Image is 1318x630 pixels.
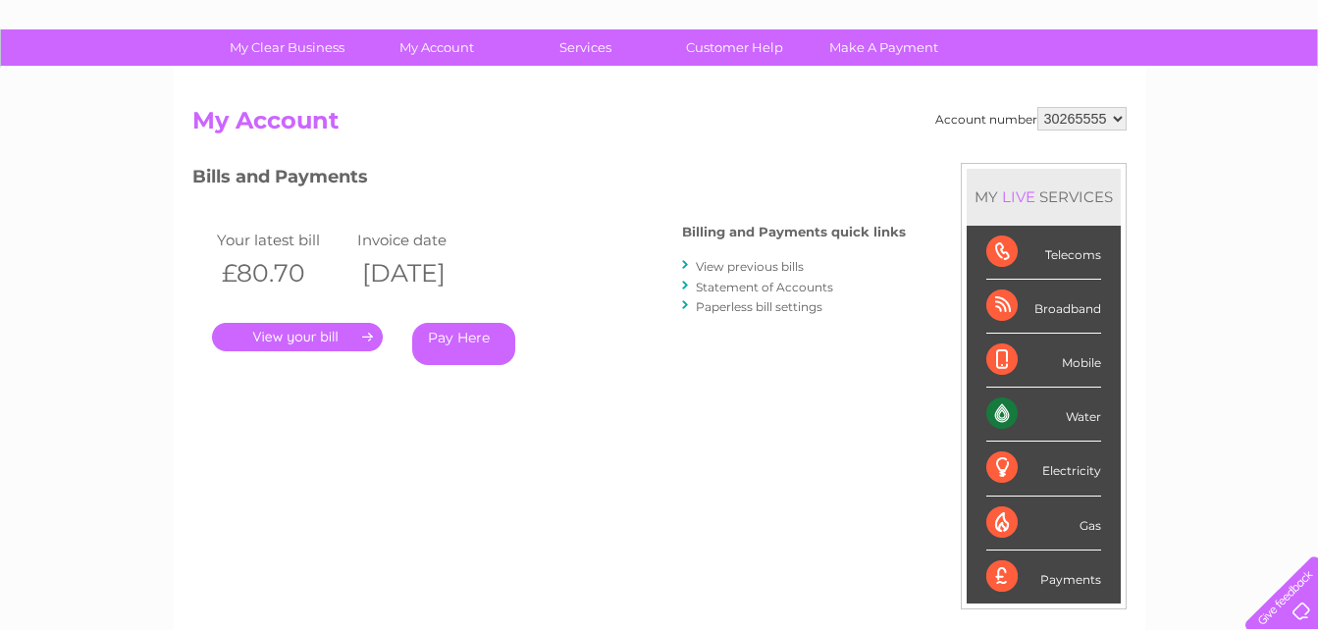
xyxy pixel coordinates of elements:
a: Make A Payment [803,29,965,66]
h2: My Account [192,107,1127,144]
a: My Clear Business [206,29,368,66]
th: £80.70 [212,253,353,293]
div: Clear Business is a trading name of Verastar Limited (registered in [GEOGRAPHIC_DATA] No. 3667643... [196,11,1124,95]
a: My Account [355,29,517,66]
a: Energy [1022,83,1065,98]
div: Broadband [986,280,1101,334]
td: Your latest bill [212,227,353,253]
div: Mobile [986,334,1101,388]
div: Water [986,388,1101,442]
th: [DATE] [352,253,494,293]
td: Invoice date [352,227,494,253]
a: Contact [1187,83,1236,98]
div: Electricity [986,442,1101,496]
h3: Bills and Payments [192,163,906,197]
a: 0333 014 3131 [948,10,1083,34]
a: Customer Help [654,29,816,66]
a: Pay Here [412,323,515,365]
a: Telecoms [1077,83,1135,98]
a: Blog [1147,83,1176,98]
a: . [212,323,383,351]
a: Statement of Accounts [696,280,833,294]
img: logo.png [46,51,146,111]
div: MY SERVICES [967,169,1121,225]
div: Telecoms [986,226,1101,280]
div: Payments [986,551,1101,604]
a: Services [504,29,666,66]
div: LIVE [998,187,1039,206]
div: Gas [986,497,1101,551]
a: Water [973,83,1010,98]
h4: Billing and Payments quick links [682,225,906,239]
a: Log out [1253,83,1299,98]
div: Account number [935,107,1127,131]
a: View previous bills [696,259,804,274]
a: Paperless bill settings [696,299,822,314]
